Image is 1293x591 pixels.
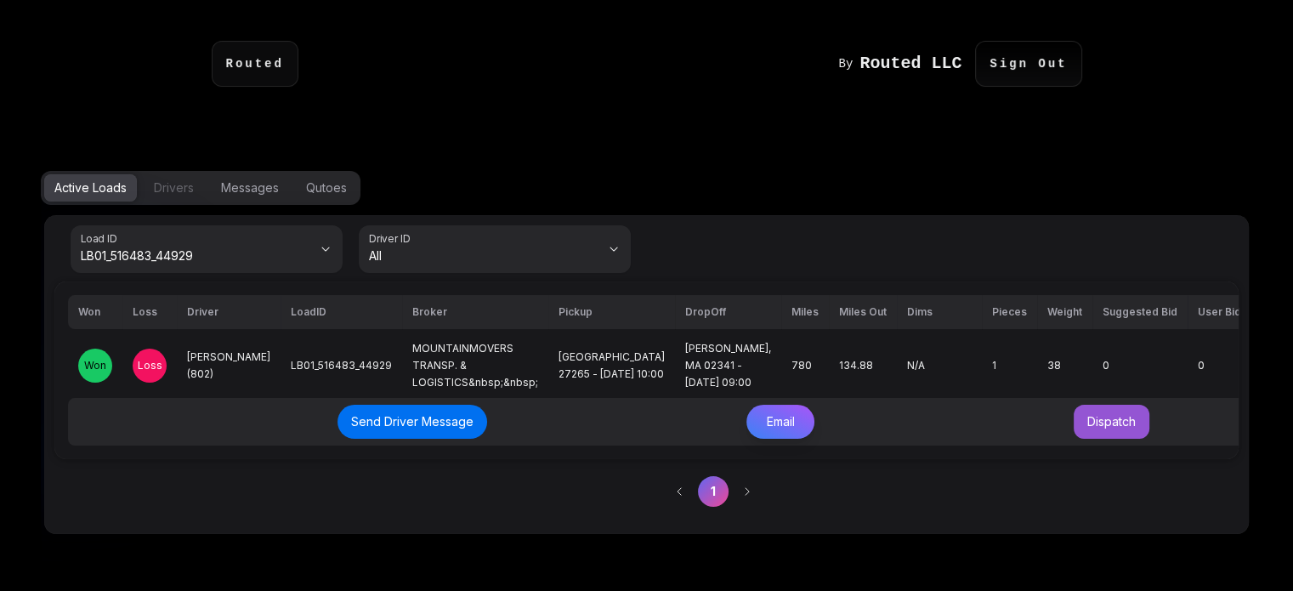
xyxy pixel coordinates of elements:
[838,55,975,72] a: By Routed LLC
[781,295,829,329] th: Miles
[138,359,162,372] span: Loss
[907,359,925,372] span: N/A
[54,179,127,196] div: Active Loads
[122,295,177,329] th: Loss
[337,405,487,439] button: Send Driver Message
[990,55,1067,72] code: Sign Out
[1092,295,1188,329] th: Suggested Bid
[281,295,402,329] th: LoadID
[975,41,1081,87] p: Sign Out
[41,171,360,205] div: Options
[154,179,194,196] div: Drivers
[412,342,538,389] span: MOUNTAINMOVERS TRANSP. & LOGISTICS&nbsp;&nbsp;
[177,295,281,329] th: Driver
[1103,359,1109,372] span: 0
[359,225,631,273] button: Driver IDAll
[859,55,961,72] h1: Routed LLC
[982,295,1037,329] th: Pieces
[1188,295,1251,329] th: User Bid
[548,295,675,329] th: Pickup
[291,359,392,372] span: LB01_516483_44929
[1037,295,1092,329] th: Weight
[655,468,1231,515] nav: pagination navigation
[1074,405,1149,439] button: Dispatch
[402,295,548,329] th: Broker
[68,295,122,329] th: Won
[698,476,729,507] button: 1
[1047,359,1061,372] span: 38
[84,359,106,372] span: Won
[226,55,284,72] code: Routed
[675,295,781,329] th: DropOff
[559,350,665,380] span: [GEOGRAPHIC_DATA] 27265 - [DATE] 10:00
[897,295,982,329] th: Dims
[1198,359,1205,372] span: 0
[369,231,416,246] label: Driver ID
[81,231,122,246] label: Load ID
[791,359,812,372] span: 780
[41,171,1252,205] div: Options
[306,179,347,196] div: Qutoes
[685,342,771,389] span: [PERSON_NAME], MA 02341 - [DATE] 09:00
[839,359,873,372] span: 134.88
[829,295,897,329] th: Miles Out
[187,350,270,380] span: [PERSON_NAME] (802)
[221,179,279,196] div: Messages
[746,405,814,439] button: Email
[992,359,996,372] span: 1
[369,247,600,264] span: All
[71,225,343,273] button: Load IDLB01_516483_44929
[81,247,312,264] span: LB01_516483_44929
